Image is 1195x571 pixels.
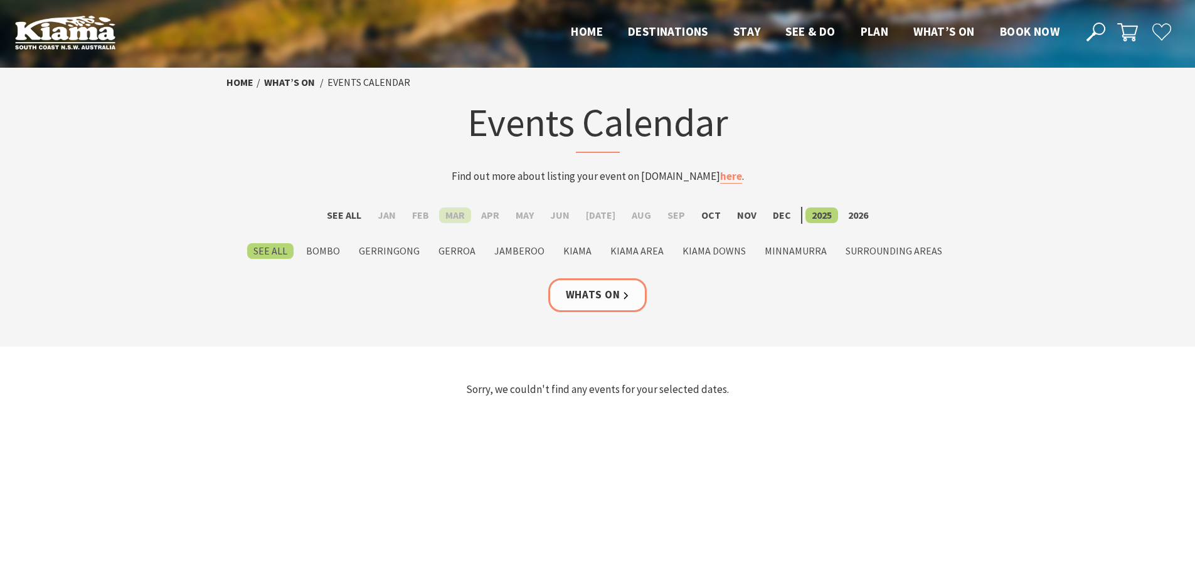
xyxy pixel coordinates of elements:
[842,207,874,223] label: 2026
[1000,24,1060,39] span: Book now
[247,243,294,259] label: See All
[371,207,402,223] label: Jan
[913,24,975,39] span: What’s On
[432,243,482,259] label: Gerroa
[628,24,708,39] span: Destinations
[352,168,844,185] p: Find out more about listing your event on [DOMAIN_NAME] .
[226,381,969,398] p: Sorry, we couldn't find any events for your selected dates.
[353,243,426,259] label: Gerringong
[580,207,622,223] label: [DATE]
[327,75,410,91] li: Events Calendar
[604,243,670,259] label: Kiama Area
[625,207,657,223] label: Aug
[352,97,844,153] h1: Events Calendar
[661,207,691,223] label: Sep
[720,169,742,184] a: here
[731,207,763,223] label: Nov
[571,24,603,39] span: Home
[509,207,540,223] label: May
[558,22,1072,43] nav: Main Menu
[488,243,551,259] label: Jamberoo
[300,243,346,259] label: Bombo
[839,243,948,259] label: Surrounding Areas
[805,207,838,223] label: 2025
[557,243,598,259] label: Kiama
[226,76,253,89] a: Home
[758,243,833,259] label: Minnamurra
[861,24,889,39] span: Plan
[785,24,835,39] span: See & Do
[548,278,647,312] a: Whats On
[264,76,315,89] a: What’s On
[733,24,761,39] span: Stay
[15,15,115,50] img: Kiama Logo
[695,207,727,223] label: Oct
[475,207,506,223] label: Apr
[544,207,576,223] label: Jun
[439,207,471,223] label: Mar
[321,207,368,223] label: See All
[767,207,797,223] label: Dec
[406,207,435,223] label: Feb
[676,243,752,259] label: Kiama Downs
